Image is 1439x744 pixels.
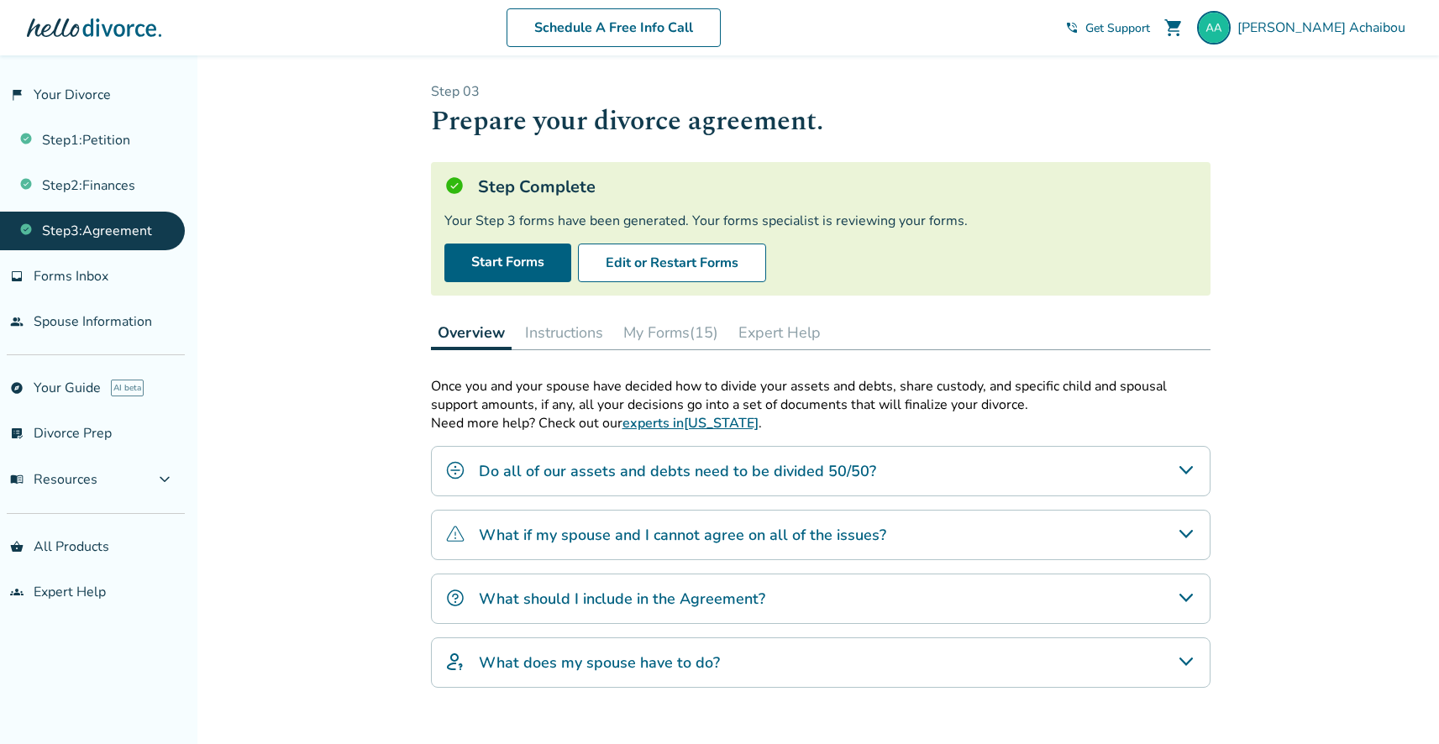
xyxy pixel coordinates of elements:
button: Overview [431,316,512,350]
span: AI beta [111,380,144,396]
a: Schedule A Free Info Call [507,8,721,47]
span: explore [10,381,24,395]
img: amy.ennis@gmail.com [1197,11,1231,45]
div: Your Step 3 forms have been generated. Your forms specialist is reviewing your forms. [444,212,1197,230]
p: Need more help? Check out our . [431,414,1211,432]
span: groups [10,585,24,599]
img: What should I include in the Agreement? [445,588,465,608]
span: inbox [10,270,24,283]
span: Get Support [1085,20,1150,36]
span: shopping_basket [10,540,24,553]
div: What should I include in the Agreement? [431,574,1211,624]
img: What if my spouse and I cannot agree on all of the issues? [445,524,465,544]
span: people [10,315,24,328]
a: phone_in_talkGet Support [1065,20,1150,36]
span: shopping_cart [1163,18,1184,38]
p: Once you and your spouse have decided how to divide your assets and debts, share custody, and spe... [431,377,1211,414]
h4: What does my spouse have to do? [479,652,720,673]
span: [PERSON_NAME] Achaibou [1237,18,1412,37]
h4: Do all of our assets and debts need to be divided 50/50? [479,460,876,482]
h1: Prepare your divorce agreement. [431,101,1211,142]
img: Do all of our assets and debts need to be divided 50/50? [445,460,465,480]
span: flag_2 [10,88,24,102]
span: expand_more [155,469,175,490]
a: Start Forms [444,244,571,282]
span: Forms Inbox [34,267,108,286]
h4: What if my spouse and I cannot agree on all of the issues? [479,524,886,546]
p: Step 0 3 [431,82,1211,101]
div: Do all of our assets and debts need to be divided 50/50? [431,446,1211,496]
div: What does my spouse have to do? [431,637,1211,688]
iframe: Chat Widget [1355,663,1439,744]
button: Expert Help [732,316,827,349]
img: What does my spouse have to do? [445,652,465,672]
button: My Forms(15) [617,316,725,349]
span: menu_book [10,473,24,486]
h5: Step Complete [478,176,596,198]
h4: What should I include in the Agreement? [479,588,765,610]
div: What if my spouse and I cannot agree on all of the issues? [431,510,1211,560]
button: Edit or Restart Forms [578,244,766,282]
span: list_alt_check [10,427,24,440]
span: Resources [10,470,97,489]
span: phone_in_talk [1065,21,1079,34]
a: experts in[US_STATE] [622,414,759,432]
button: Instructions [518,316,610,349]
